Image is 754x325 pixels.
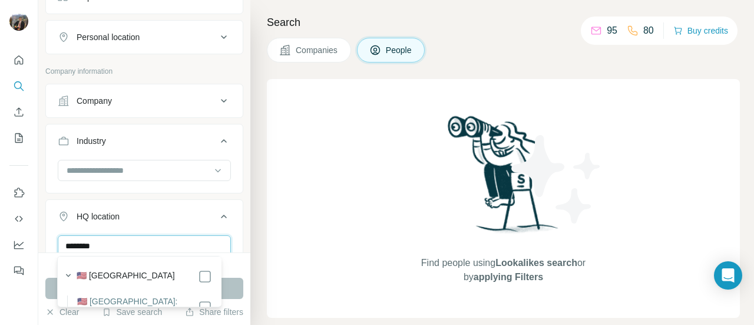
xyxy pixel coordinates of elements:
span: Lookalikes search [495,258,577,268]
button: HQ location [46,202,243,235]
img: Surfe Illustration - Woman searching with binoculars [442,113,565,244]
img: Surfe Illustration - Stars [504,126,610,232]
span: Companies [296,44,339,56]
div: Company [77,95,112,107]
span: applying Filters [474,272,543,282]
button: Quick start [9,50,28,71]
button: Feedback [9,260,28,281]
button: My lists [9,127,28,149]
button: Personal location [46,23,243,51]
button: Save search [102,306,162,318]
span: Find people using or by [409,256,597,284]
div: Open Intercom Messenger [714,261,742,290]
button: Enrich CSV [9,101,28,123]
button: Use Surfe on LinkedIn [9,182,28,203]
button: Dashboard [9,234,28,255]
div: HQ location [77,211,120,222]
button: Use Surfe API [9,208,28,229]
span: People [386,44,413,56]
button: Buy credits [673,22,728,39]
button: Clear [45,306,79,318]
button: Search [9,75,28,97]
p: 80 [643,24,654,38]
button: Company [46,87,243,115]
label: 🇺🇸 [GEOGRAPHIC_DATA] [77,270,175,284]
p: Company information [45,66,243,77]
div: Personal location [77,31,140,43]
h4: Search [267,14,740,31]
button: Share filters [185,306,243,318]
div: Industry [77,135,106,147]
button: Industry [46,127,243,160]
p: 95 [607,24,617,38]
img: Avatar [9,12,28,31]
label: 🇺🇸 [GEOGRAPHIC_DATA]: [US_STATE] [77,296,197,319]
